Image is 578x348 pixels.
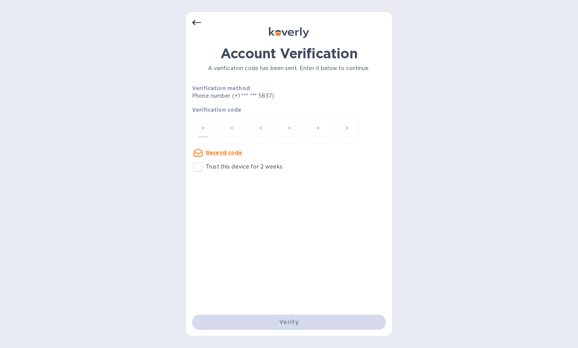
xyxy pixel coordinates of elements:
u: Resend code [206,150,242,156]
p: Verification code [192,106,386,114]
h1: Account Verification [192,45,386,61]
p: Phone number (+1 *** *** 5837) [192,92,332,100]
p: A verification code has been sent. Enter it below to continue. [192,64,386,72]
b: Verification method [192,85,250,91]
p: Trust this device for 2 weeks [206,163,283,171]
